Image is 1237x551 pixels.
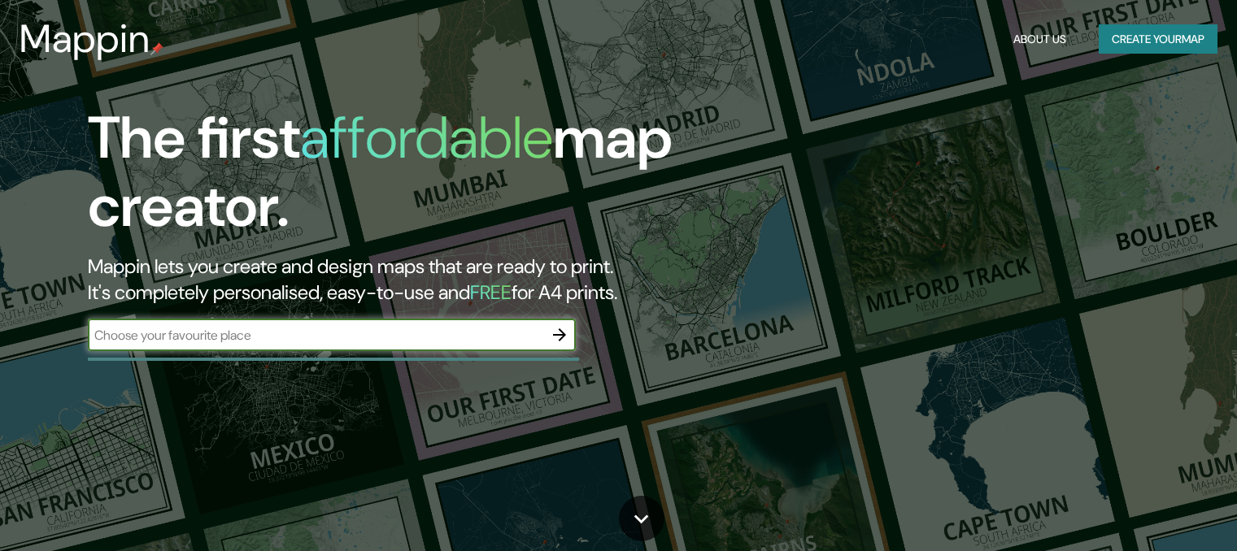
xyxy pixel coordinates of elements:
button: Create yourmap [1099,24,1217,54]
input: Choose your favourite place [88,326,543,345]
h3: Mappin [20,16,150,62]
h1: The first map creator. [88,104,707,254]
h2: Mappin lets you create and design maps that are ready to print. It's completely personalised, eas... [88,254,707,306]
img: mappin-pin [150,42,163,55]
button: About Us [1007,24,1073,54]
h1: affordable [300,100,553,176]
h5: FREE [470,280,512,305]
